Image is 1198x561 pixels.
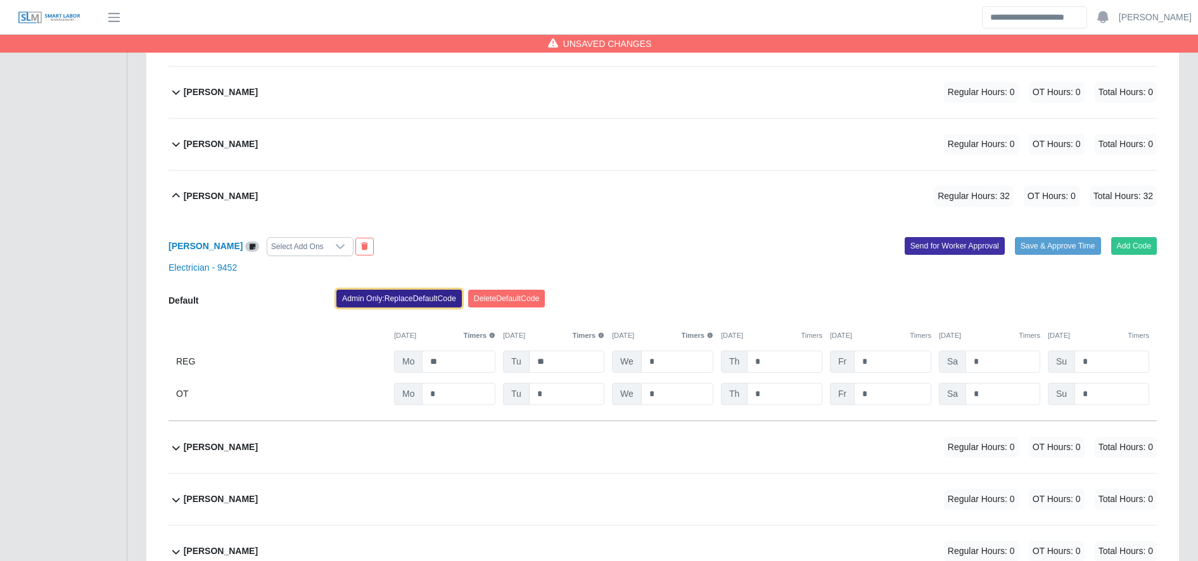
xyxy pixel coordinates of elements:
span: We [612,351,642,373]
span: Th [721,383,748,405]
button: DeleteDefaultCode [468,290,545,307]
button: Timers [910,330,931,341]
span: Fr [830,383,855,405]
button: Admin Only:ReplaceDefaultCode [336,290,462,307]
span: Mo [394,383,423,405]
div: OT [176,383,386,405]
button: Timers [1128,330,1149,341]
b: [PERSON_NAME] [184,138,258,151]
span: Sa [939,383,966,405]
b: Default [169,295,198,306]
button: Save & Approve Time [1015,237,1101,255]
span: Total Hours: 32 [1090,186,1157,207]
b: [PERSON_NAME] [184,190,258,203]
button: Add Code [1111,237,1157,255]
span: Regular Hours: 0 [944,134,1019,155]
b: [PERSON_NAME] [184,441,258,454]
span: Su [1048,383,1075,405]
span: Fr [830,351,855,373]
button: [PERSON_NAME] Regular Hours: 0 OT Hours: 0 Total Hours: 0 [169,119,1157,170]
div: [DATE] [612,330,713,341]
span: Total Hours: 0 [1095,134,1157,155]
div: [DATE] [830,330,931,341]
div: [DATE] [503,330,604,341]
span: Total Hours: 0 [1095,437,1157,458]
span: Sa [939,351,966,373]
span: We [612,383,642,405]
div: [DATE] [721,330,822,341]
div: REG [176,351,386,373]
span: OT Hours: 0 [1029,489,1085,510]
span: Regular Hours: 0 [944,82,1019,103]
div: [DATE] [939,330,1040,341]
span: OT Hours: 0 [1029,82,1085,103]
b: [PERSON_NAME] [184,86,258,99]
span: Su [1048,351,1075,373]
span: Tu [503,351,530,373]
div: [DATE] [394,330,495,341]
div: Select Add Ons [267,238,328,255]
button: [PERSON_NAME] Regular Hours: 0 OT Hours: 0 Total Hours: 0 [169,474,1157,525]
button: [PERSON_NAME] Regular Hours: 0 OT Hours: 0 Total Hours: 0 [169,422,1157,473]
b: [PERSON_NAME] [184,545,258,558]
span: Regular Hours: 0 [944,437,1019,458]
button: [PERSON_NAME] Regular Hours: 0 OT Hours: 0 Total Hours: 0 [169,67,1157,118]
img: SLM Logo [18,11,81,25]
button: Timers [464,330,496,341]
button: Send for Worker Approval [905,237,1005,255]
a: [PERSON_NAME] [1119,11,1192,24]
b: [PERSON_NAME] [184,493,258,506]
span: OT Hours: 0 [1029,437,1085,458]
span: Th [721,351,748,373]
span: OT Hours: 0 [1024,186,1080,207]
a: Electrician - 9452 [169,262,237,273]
span: Regular Hours: 32 [934,186,1014,207]
button: Timers [801,330,822,341]
input: Search [982,6,1087,29]
button: Timers [573,330,605,341]
a: [PERSON_NAME] [169,241,243,251]
div: [DATE] [1048,330,1149,341]
button: End Worker & Remove from the Timesheet [355,238,374,255]
button: [PERSON_NAME] Regular Hours: 32 OT Hours: 0 Total Hours: 32 [169,171,1157,222]
span: Mo [394,351,423,373]
span: Regular Hours: 0 [944,489,1019,510]
span: Unsaved Changes [563,37,652,50]
button: Timers [682,330,714,341]
button: Timers [1019,330,1040,341]
span: Tu [503,383,530,405]
span: OT Hours: 0 [1029,134,1085,155]
span: Total Hours: 0 [1095,489,1157,510]
span: Total Hours: 0 [1095,82,1157,103]
a: View/Edit Notes [245,241,259,251]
